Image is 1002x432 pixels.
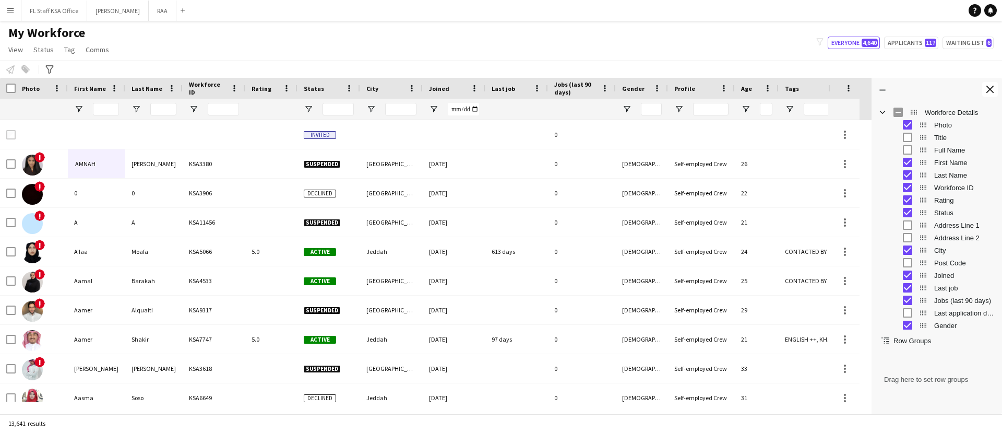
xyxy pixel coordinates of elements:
span: Joined [934,272,996,279]
span: Post Code [934,259,996,267]
img: ‏ AMNAH IDRIS [22,155,43,176]
div: [DEMOGRAPHIC_DATA] [616,325,668,354]
div: Aamal [68,266,125,295]
div: ENGLISH ++, KHALEEJI PROFILE, SAUDI NATIONAL, TOP HOST/HOSTESS, TOP PROMOTER, TOP [PERSON_NAME] [779,325,841,354]
div: [PERSON_NAME] [68,354,125,383]
div: ‏ AMNAH [68,149,125,178]
div: Address Line 2 Column [872,231,1002,244]
div: [DATE] [423,383,485,412]
div: [GEOGRAPHIC_DATA] [360,266,423,295]
button: FL Staff KSA Office [21,1,87,21]
div: CONTACTED BY [PERSON_NAME], ENGLISH ++, FOLLOW UP , [PERSON_NAME] PROFILE, TOP HOST/HOSTESS, TOP ... [779,237,841,266]
span: First Name [934,159,996,167]
div: [DATE] [423,149,485,178]
div: 0 [548,179,616,207]
div: Jeddah [360,237,423,266]
span: Photo [934,121,996,129]
input: Status Filter Input [323,103,354,115]
div: 21 [735,325,779,354]
span: Status [33,45,54,54]
div: Jeddah [360,383,423,412]
div: KSA11456 [183,208,245,237]
div: 0 [68,179,125,207]
span: Last job [934,284,996,292]
button: Open Filter Menu [429,104,438,114]
input: Workforce ID Filter Input [208,103,239,115]
div: Self-employed Crew [668,383,735,412]
div: Self-employed Crew [668,208,735,237]
div: KSA3380 [183,149,245,178]
span: View [8,45,23,54]
span: Profile [674,85,695,92]
div: 33 [735,354,779,383]
span: Age [741,85,752,92]
button: Open Filter Menu [741,104,750,114]
span: Status [934,209,996,217]
div: Alquaiti [125,296,183,324]
div: 97 days [485,325,548,354]
div: 29 [735,296,779,324]
div: Last Name Column [872,169,1002,181]
button: [PERSON_NAME] [87,1,149,21]
div: 0 [548,149,616,178]
img: A’laa Moafa [22,242,43,263]
div: Joined Column [872,269,1002,282]
span: Photo [22,85,40,92]
div: Title Column [872,131,1002,144]
div: [DATE] [423,354,485,383]
div: 0 [548,120,616,149]
div: Self-employed Crew [668,296,735,324]
span: Suspended [304,307,340,314]
div: CONTACTED BY WASSIM, ENGLISH ++, [PERSON_NAME] PROFILE, TOP HOST/HOSTESS, TOP PROMOTER, TOP [PERS... [779,266,841,295]
div: [DATE] [423,237,485,266]
input: Joined Filter Input [448,103,479,115]
div: Row Groups [872,345,1002,414]
div: [DEMOGRAPHIC_DATA] [616,208,668,237]
div: [DEMOGRAPHIC_DATA] [616,383,668,412]
input: City Filter Input [385,103,416,115]
input: Last Name Filter Input [150,103,176,115]
span: Suspended [304,160,340,168]
span: Declined [304,394,336,402]
span: ! [34,298,45,309]
div: KSA3618 [183,354,245,383]
div: [DEMOGRAPHIC_DATA] [616,237,668,266]
img: 0 0 [22,184,43,205]
span: 117 [925,39,936,47]
div: [GEOGRAPHIC_DATA] [360,149,423,178]
span: Declined [304,190,336,197]
button: Open Filter Menu [189,104,198,114]
div: Rating Column [872,194,1002,206]
button: Open Filter Menu [674,104,684,114]
span: Rating [934,196,996,204]
div: Address Line 1 Column [872,219,1002,231]
div: Self-employed Crew [668,266,735,295]
div: [DATE] [423,296,485,324]
span: Tag [64,45,75,54]
div: A’laa [68,237,125,266]
div: 613 days [485,237,548,266]
div: Workforce ID Column [872,181,1002,194]
div: [DEMOGRAPHIC_DATA] [616,179,668,207]
app-action-btn: Advanced filters [43,63,56,76]
span: 4,640 [862,39,878,47]
div: Soso [125,383,183,412]
span: ! [34,357,45,367]
input: First Name Filter Input [93,103,119,115]
span: Last Name [132,85,162,92]
input: Age Filter Input [760,103,772,115]
div: [PERSON_NAME] [125,149,183,178]
span: ! [34,211,45,221]
div: 24 [735,237,779,266]
span: Rating [252,85,271,92]
div: KSA4533 [183,266,245,295]
div: Gender Column [872,319,1002,332]
input: Tags Filter Input [804,103,835,115]
div: [DEMOGRAPHIC_DATA] [616,354,668,383]
img: Aamer Shakir [22,330,43,351]
div: 21 [735,208,779,237]
a: Comms [81,43,113,56]
div: City Column [872,244,1002,256]
span: Active [304,248,336,256]
div: 0 [548,325,616,354]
